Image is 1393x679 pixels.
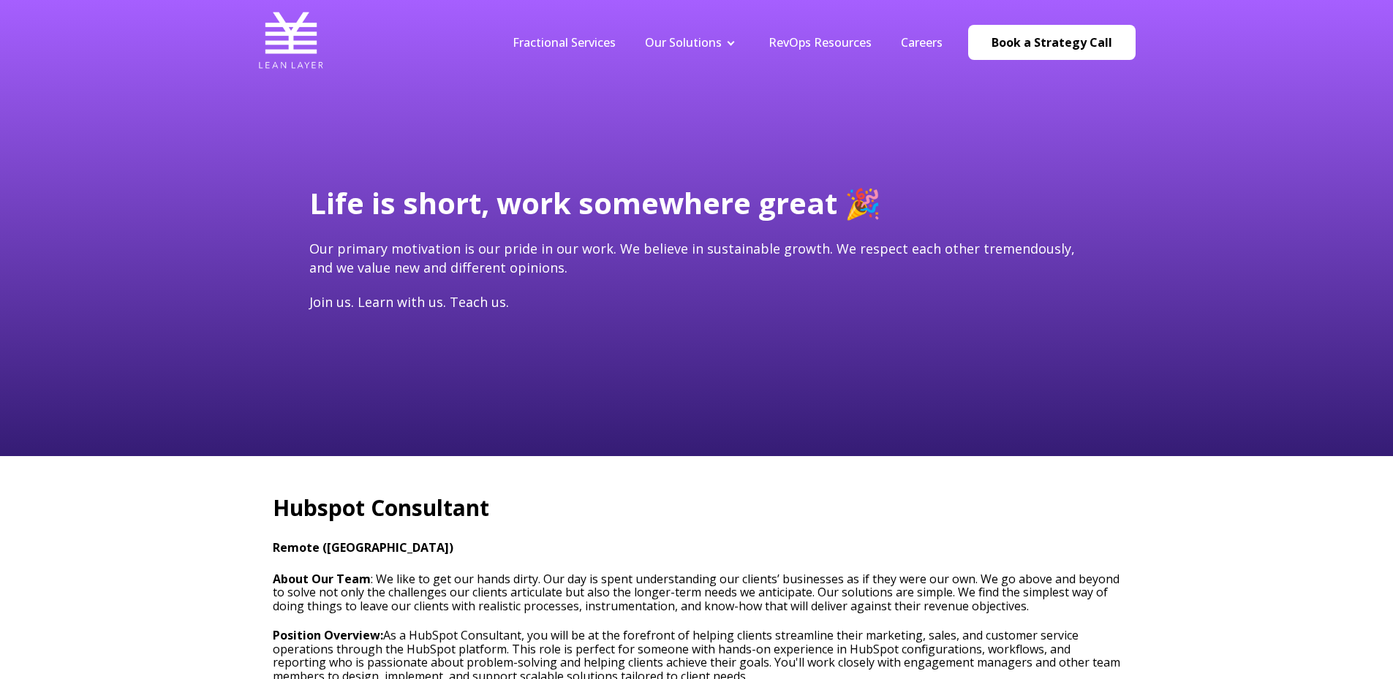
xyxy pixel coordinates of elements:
[273,493,1121,523] h2: Hubspot Consultant
[769,34,872,50] a: RevOps Resources
[273,627,383,643] strong: Position Overview:
[258,7,324,73] img: Lean Layer Logo
[901,34,943,50] a: Careers
[498,34,957,50] div: Navigation Menu
[513,34,616,50] a: Fractional Services
[645,34,722,50] a: Our Solutions
[273,572,1121,612] h3: : We like to get our hands dirty. Our day is spent understanding our clients’ businesses as if th...
[309,240,1075,276] span: Our primary motivation is our pride in our work. We believe in sustainable growth. We respect eac...
[309,183,881,223] span: Life is short, work somewhere great 🎉
[273,571,371,587] strong: About Our Team
[309,293,509,311] span: Join us. Learn with us. Teach us.
[273,539,453,555] strong: Remote ([GEOGRAPHIC_DATA])
[968,25,1136,60] a: Book a Strategy Call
